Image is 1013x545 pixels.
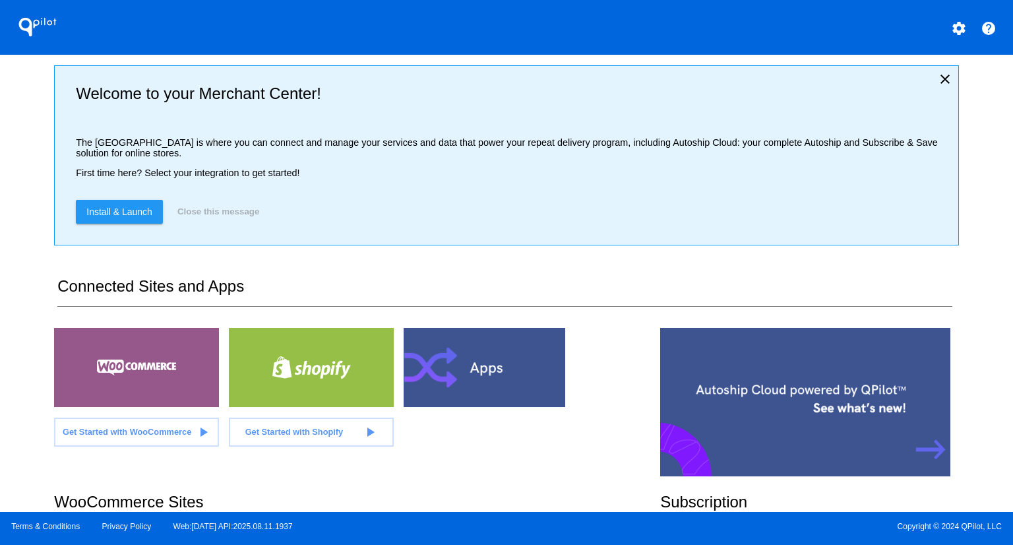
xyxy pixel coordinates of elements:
[54,493,660,511] h2: WooCommerce Sites
[173,522,293,531] a: Web:[DATE] API:2025.08.11.1937
[195,424,211,440] mat-icon: play_arrow
[173,200,263,224] button: Close this message
[76,84,947,103] h2: Welcome to your Merchant Center!
[937,71,953,87] mat-icon: close
[981,20,997,36] mat-icon: help
[245,427,344,437] span: Get Started with Shopify
[229,418,394,447] a: Get Started with Shopify
[518,522,1002,531] span: Copyright © 2024 QPilot, LLC
[11,522,80,531] a: Terms & Conditions
[57,277,952,307] h2: Connected Sites and Apps
[54,418,219,447] a: Get Started with WooCommerce
[660,493,959,511] h2: Subscription
[362,424,378,440] mat-icon: play_arrow
[76,137,947,158] p: The [GEOGRAPHIC_DATA] is where you can connect and manage your services and data that power your ...
[63,427,191,437] span: Get Started with WooCommerce
[76,168,947,178] p: First time here? Select your integration to get started!
[11,14,64,40] h1: QPilot
[951,20,967,36] mat-icon: settings
[102,522,152,531] a: Privacy Policy
[76,200,163,224] a: Install & Launch
[86,207,152,217] span: Install & Launch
